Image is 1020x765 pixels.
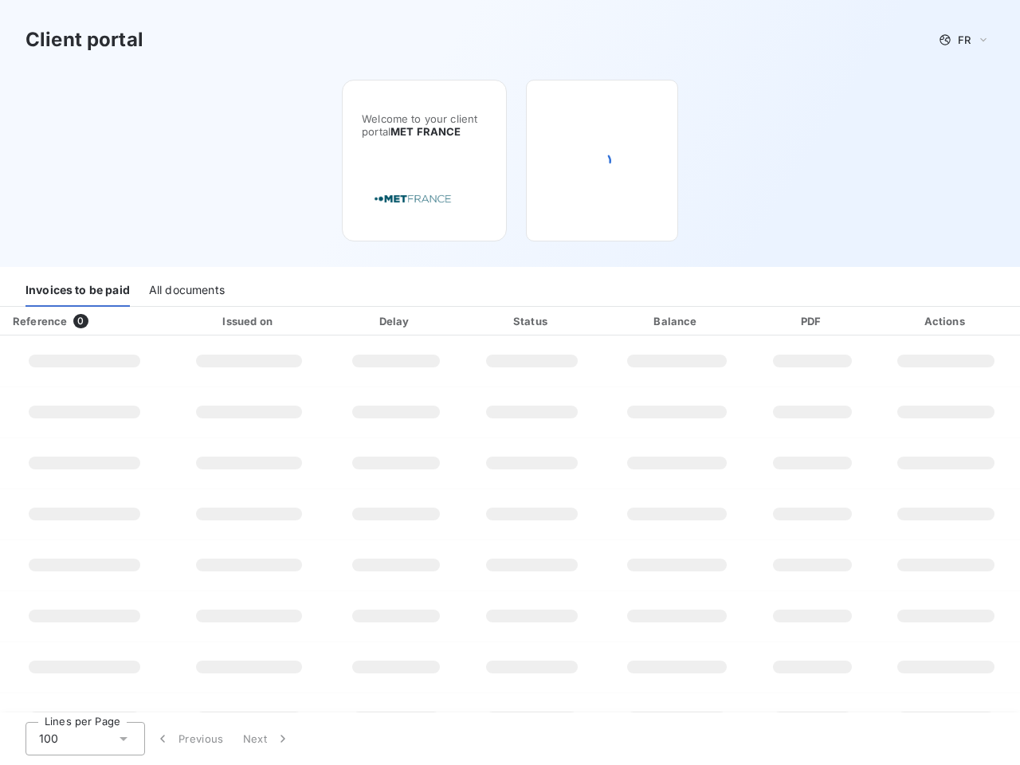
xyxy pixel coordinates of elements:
span: FR [958,33,971,46]
button: Previous [145,722,233,755]
span: 100 [39,731,58,747]
div: All documents [149,273,225,307]
div: Balance [605,313,750,329]
div: Status [465,313,598,329]
img: Company logo [362,176,464,222]
span: 0 [73,314,88,328]
span: MET FRANCE [390,125,461,138]
div: Invoices to be paid [25,273,130,307]
div: Issued on [172,313,326,329]
div: Delay [332,313,459,329]
button: Next [233,722,300,755]
span: Welcome to your client portal [362,112,487,138]
div: Actions [875,313,1017,329]
div: PDF [755,313,869,329]
h3: Client portal [25,25,143,54]
div: Reference [13,315,67,328]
